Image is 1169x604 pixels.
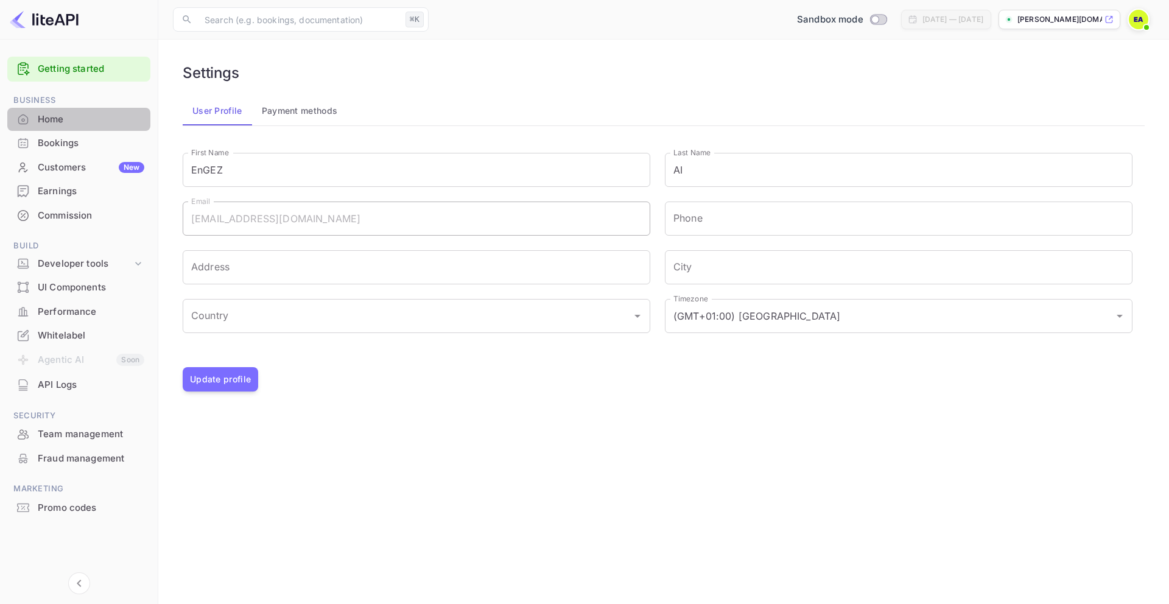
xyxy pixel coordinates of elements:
span: Sandbox mode [797,13,863,27]
div: Fraud management [7,447,150,471]
span: Build [7,239,150,253]
p: [PERSON_NAME][DOMAIN_NAME] [1017,14,1102,25]
div: Whitelabel [38,329,144,343]
a: Bookings [7,132,150,154]
div: [DATE] — [DATE] [922,14,983,25]
div: Earnings [7,180,150,203]
a: Whitelabel [7,324,150,346]
input: Search (e.g. bookings, documentation) [197,7,401,32]
button: Open [629,307,646,325]
div: Customers [38,161,144,175]
div: API Logs [7,373,150,397]
a: Getting started [38,62,144,76]
span: Security [7,409,150,423]
div: Promo codes [38,501,144,515]
label: Email [191,196,210,206]
span: Business [7,94,150,107]
input: First Name [183,153,650,187]
button: Open [1111,307,1128,325]
div: Getting started [7,57,150,82]
div: API Logs [38,378,144,392]
div: Commission [7,204,150,228]
div: Bookings [7,132,150,155]
a: Fraud management [7,447,150,469]
div: Home [38,113,144,127]
a: Home [7,108,150,130]
label: Timezone [673,293,707,304]
input: Last Name [665,153,1132,187]
div: account-settings tabs [183,96,1145,125]
div: Bookings [38,136,144,150]
div: Promo codes [7,496,150,520]
input: City [665,250,1132,284]
a: API Logs [7,373,150,396]
button: Payment methods [252,96,348,125]
div: ⌘K [405,12,424,27]
input: phone [665,202,1132,236]
span: Marketing [7,482,150,496]
div: UI Components [7,276,150,300]
label: First Name [191,147,229,158]
div: Fraud management [38,452,144,466]
a: Performance [7,300,150,323]
button: Collapse navigation [68,572,90,594]
img: LiteAPI logo [10,10,79,29]
div: UI Components [38,281,144,295]
div: Team management [7,423,150,446]
button: User Profile [183,96,252,125]
label: Last Name [673,147,711,158]
a: Promo codes [7,496,150,519]
div: Team management [38,427,144,441]
a: Team management [7,423,150,445]
div: Performance [7,300,150,324]
div: Whitelabel [7,324,150,348]
div: Home [7,108,150,132]
div: Developer tools [38,257,132,271]
div: New [119,162,144,173]
div: CustomersNew [7,156,150,180]
input: Address [183,250,650,284]
input: Country [188,304,627,328]
a: Commission [7,204,150,226]
img: EnGEZ AI [1129,10,1148,29]
a: CustomersNew [7,156,150,178]
a: UI Components [7,276,150,298]
div: Commission [38,209,144,223]
div: Developer tools [7,253,150,275]
div: Switch to Production mode [792,13,891,27]
input: Email [183,202,650,236]
h6: Settings [183,64,239,82]
div: Earnings [38,184,144,198]
div: Performance [38,305,144,319]
a: Earnings [7,180,150,202]
button: Update profile [183,367,258,392]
